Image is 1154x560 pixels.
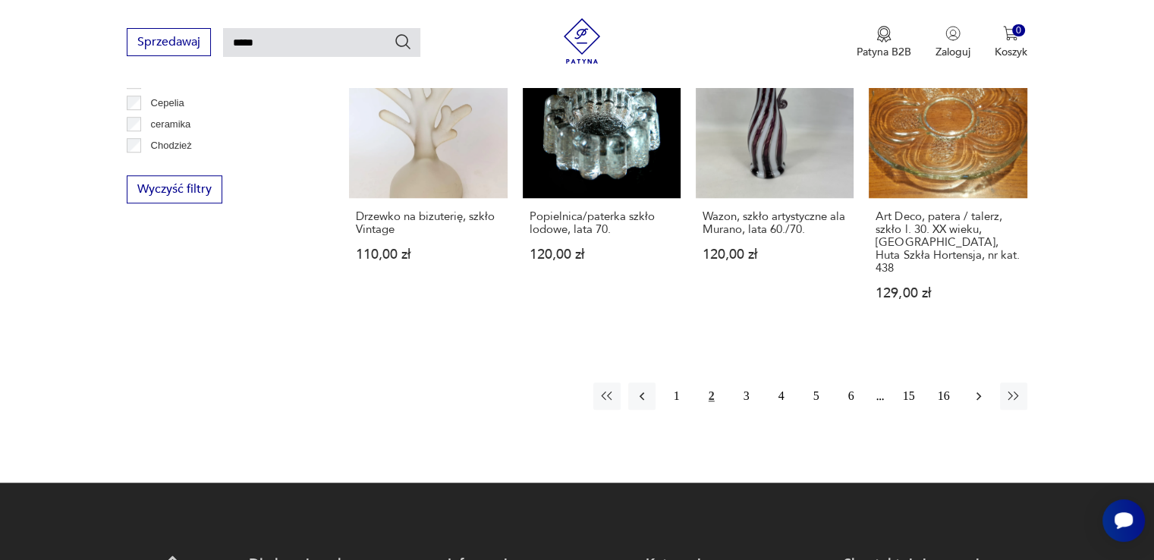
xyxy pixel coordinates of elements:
[857,45,911,59] p: Patyna B2B
[930,382,957,410] button: 16
[356,248,500,261] p: 110,00 zł
[127,28,211,56] button: Sprzedawaj
[151,95,184,112] p: Cepelia
[530,248,674,261] p: 120,00 zł
[857,26,911,59] a: Ikona medaluPatyna B2B
[935,26,970,59] button: Zaloguj
[803,382,830,410] button: 5
[895,382,923,410] button: 15
[876,287,1020,300] p: 129,00 zł
[663,382,690,410] button: 1
[945,26,961,41] img: Ikonka użytkownika
[838,382,865,410] button: 6
[935,45,970,59] p: Zaloguj
[876,26,891,42] img: Ikona medalu
[1102,499,1145,542] iframe: Smartsupp widget button
[127,175,222,203] button: Wyczyść filtry
[696,40,854,329] a: Wazon, szkło artystyczne ala Murano, lata 60./70.Wazon, szkło artystyczne ala Murano, lata 60./70...
[857,26,911,59] button: Patyna B2B
[523,40,681,329] a: Popielnica/paterka szkło lodowe, lata 70.Popielnica/paterka szkło lodowe, lata 70.120,00 zł
[349,40,507,329] a: Drzewko na bizuterię, szkło VintageDrzewko na bizuterię, szkło Vintage110,00 zł
[1003,26,1018,41] img: Ikona koszyka
[559,18,605,64] img: Patyna - sklep z meblami i dekoracjami vintage
[768,382,795,410] button: 4
[530,210,674,236] h3: Popielnica/paterka szkło lodowe, lata 70.
[733,382,760,410] button: 3
[995,26,1027,59] button: 0Koszyk
[869,40,1027,329] a: KlasykArt Deco, patera / talerz, szkło l. 30. XX wieku, PRL, Huta Szkła Hortensja, nr kat. 438Art...
[356,210,500,236] h3: Drzewko na bizuterię, szkło Vintage
[703,210,847,236] h3: Wazon, szkło artystyczne ala Murano, lata 60./70.
[151,137,192,154] p: Chodzież
[394,33,412,51] button: Szukaj
[876,210,1020,275] h3: Art Deco, patera / talerz, szkło l. 30. XX wieku, [GEOGRAPHIC_DATA], Huta Szkła Hortensja, nr kat...
[151,159,189,175] p: Ćmielów
[127,38,211,49] a: Sprzedawaj
[703,248,847,261] p: 120,00 zł
[995,45,1027,59] p: Koszyk
[1012,24,1025,37] div: 0
[151,116,191,133] p: ceramika
[698,382,725,410] button: 2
